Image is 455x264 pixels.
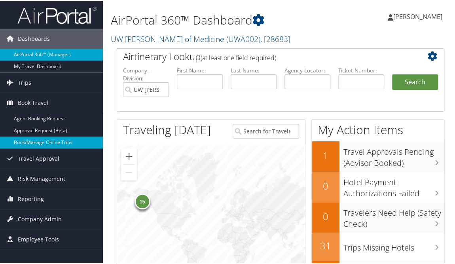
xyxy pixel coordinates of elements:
[284,66,330,74] label: Agency Locator:
[343,237,444,253] h3: Trips Missing Hotels
[312,121,444,137] h1: My Action Items
[18,72,31,92] span: Trips
[18,148,59,168] span: Travel Approval
[18,229,59,249] span: Employee Tools
[343,203,444,229] h3: Travelers Need Help (Safety Check)
[226,33,260,44] span: ( UWA002 )
[123,121,211,137] h1: Traveling [DATE]
[343,142,444,168] h3: Travel Approvals Pending (Advisor Booked)
[343,172,444,198] h3: Hotel Payment Authorizations Failed
[312,141,444,171] a: 1Travel Approvals Pending (Advisor Booked)
[111,33,290,44] a: UW [PERSON_NAME] of Medicine
[388,4,450,28] a: [PERSON_NAME]
[260,33,290,44] span: , [ 28683 ]
[17,5,97,24] img: airportal-logo.png
[312,148,339,161] h2: 1
[18,188,44,208] span: Reporting
[338,66,384,74] label: Ticket Number:
[312,209,339,222] h2: 0
[392,74,438,89] button: Search
[135,193,150,209] div: 15
[312,232,444,260] a: 31Trips Missing Hotels
[121,164,137,180] button: Zoom out
[233,123,299,138] input: Search for Traveler
[18,28,50,48] span: Dashboards
[312,201,444,232] a: 0Travelers Need Help (Safety Check)
[312,238,339,252] h2: 31
[18,92,48,112] span: Book Travel
[393,11,442,20] span: [PERSON_NAME]
[121,148,137,163] button: Zoom in
[123,49,411,63] h2: Airtinerary Lookup
[201,53,276,61] span: (at least one field required)
[18,209,62,228] span: Company Admin
[231,66,277,74] label: Last Name:
[312,179,339,192] h2: 0
[123,66,169,82] label: Company - Division:
[18,168,65,188] span: Risk Management
[177,66,223,74] label: First Name:
[312,171,444,201] a: 0Hotel Payment Authorizations Failed
[111,11,337,28] h1: AirPortal 360™ Dashboard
